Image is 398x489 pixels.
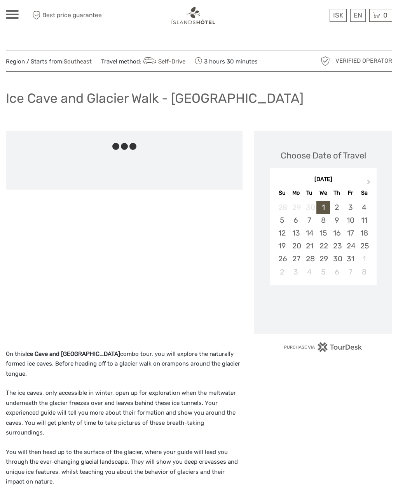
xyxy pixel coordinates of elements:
[275,201,289,214] div: Not available Sunday, September 28th, 2025
[344,227,357,239] div: Choose Friday, October 17th, 2025
[316,214,330,227] div: Choose Wednesday, October 8th, 2025
[330,266,344,278] div: Choose Thursday, November 6th, 2025
[319,55,332,67] img: verified_operator_grey_128.png
[330,214,344,227] div: Choose Thursday, October 9th, 2025
[357,188,371,198] div: Sa
[344,239,357,252] div: Choose Friday, October 24th, 2025
[6,58,92,66] span: Region / Starts from:
[6,90,304,106] h1: Ice Cave and Glacier Walk - [GEOGRAPHIC_DATA]
[303,227,316,239] div: Choose Tuesday, October 14th, 2025
[303,201,316,214] div: Not available Tuesday, September 30th, 2025
[25,350,120,357] strong: Ice Cave and [GEOGRAPHIC_DATA]
[316,252,330,265] div: Choose Wednesday, October 29th, 2025
[101,56,185,67] span: Travel method:
[316,188,330,198] div: We
[333,11,343,19] span: ISK
[357,266,371,278] div: Choose Saturday, November 8th, 2025
[330,239,344,252] div: Choose Thursday, October 23rd, 2025
[321,306,326,311] div: Loading...
[171,6,216,25] img: 1298-aa34540a-eaca-4c1b-b063-13e4b802c612_logo_small.png
[344,214,357,227] div: Choose Friday, October 10th, 2025
[330,188,344,198] div: Th
[344,266,357,278] div: Choose Friday, November 7th, 2025
[316,266,330,278] div: Choose Wednesday, November 5th, 2025
[344,252,357,265] div: Choose Friday, October 31st, 2025
[330,201,344,214] div: Choose Thursday, October 2nd, 2025
[303,188,316,198] div: Tu
[275,252,289,265] div: Choose Sunday, October 26th, 2025
[330,227,344,239] div: Choose Thursday, October 16th, 2025
[275,188,289,198] div: Su
[316,227,330,239] div: Choose Wednesday, October 15th, 2025
[344,201,357,214] div: Choose Friday, October 3rd, 2025
[357,227,371,239] div: Choose Saturday, October 18th, 2025
[289,227,303,239] div: Choose Monday, October 13th, 2025
[330,252,344,265] div: Choose Thursday, October 30th, 2025
[289,239,303,252] div: Choose Monday, October 20th, 2025
[357,201,371,214] div: Choose Saturday, October 4th, 2025
[303,239,316,252] div: Choose Tuesday, October 21st, 2025
[289,188,303,198] div: Mo
[303,214,316,227] div: Choose Tuesday, October 7th, 2025
[357,252,371,265] div: Choose Saturday, November 1st, 2025
[316,239,330,252] div: Choose Wednesday, October 22nd, 2025
[6,388,243,438] p: The ice caves, only accessible in winter, open up for exploration when the meltwater underneath t...
[289,201,303,214] div: Not available Monday, September 29th, 2025
[195,56,258,67] span: 3 hours 30 minutes
[141,58,185,65] a: Self-Drive
[275,227,289,239] div: Choose Sunday, October 12th, 2025
[350,9,366,22] div: EN
[316,201,330,214] div: Choose Wednesday, October 1st, 2025
[363,178,376,190] button: Next Month
[64,58,92,65] a: Southeast
[270,176,377,184] div: [DATE]
[272,201,374,278] div: month 2025-10
[335,57,392,65] span: Verified Operator
[289,266,303,278] div: Choose Monday, November 3rd, 2025
[357,239,371,252] div: Choose Saturday, October 25th, 2025
[30,9,103,22] span: Best price guarantee
[6,349,243,379] p: On this combo tour, you will explore the naturally formed ice caves. Before heading off to a glac...
[275,266,289,278] div: Choose Sunday, November 2nd, 2025
[284,342,363,352] img: PurchaseViaTourDesk.png
[382,11,389,19] span: 0
[281,150,366,162] div: Choose Date of Travel
[6,447,243,487] p: You will then head up to the surface of the glacier, where your guide will lead you through the e...
[275,214,289,227] div: Choose Sunday, October 5th, 2025
[303,266,316,278] div: Choose Tuesday, November 4th, 2025
[357,214,371,227] div: Choose Saturday, October 11th, 2025
[275,239,289,252] div: Choose Sunday, October 19th, 2025
[344,188,357,198] div: Fr
[289,252,303,265] div: Choose Monday, October 27th, 2025
[303,252,316,265] div: Choose Tuesday, October 28th, 2025
[289,214,303,227] div: Choose Monday, October 6th, 2025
